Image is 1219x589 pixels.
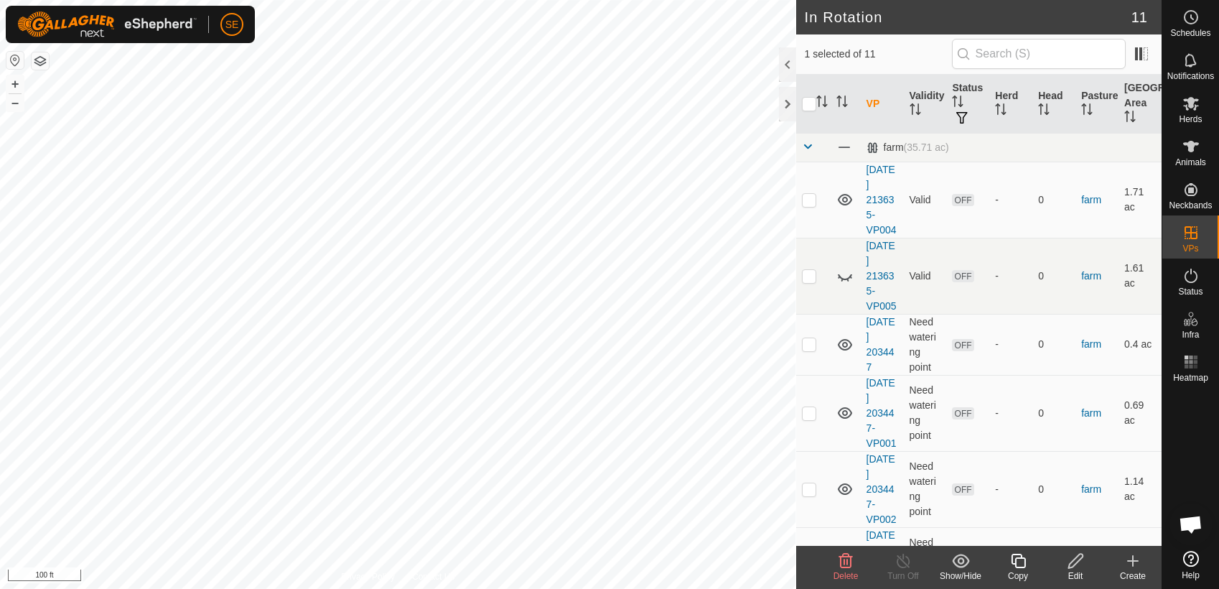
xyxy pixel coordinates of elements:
[1032,75,1075,134] th: Head
[805,9,1131,26] h2: In Rotation
[32,52,49,70] button: Map Layers
[1169,503,1213,546] div: Open chat
[1182,330,1199,339] span: Infra
[1170,29,1210,37] span: Schedules
[952,339,973,351] span: OFF
[6,52,24,69] button: Reset Map
[1162,545,1219,585] a: Help
[1169,201,1212,210] span: Neckbands
[867,164,897,236] a: [DATE] 213635-VP004
[904,75,947,134] th: Validity
[1175,158,1206,167] span: Animals
[952,270,973,282] span: OFF
[1047,570,1104,583] div: Edit
[995,193,1027,208] div: -
[989,75,1032,134] th: Herd
[1032,375,1075,451] td: 0
[995,482,1027,497] div: -
[1179,115,1202,124] span: Herds
[1032,162,1075,238] td: 0
[1032,238,1075,314] td: 0
[1118,375,1162,451] td: 0.69 ac
[1081,407,1101,419] a: farm
[1032,451,1075,527] td: 0
[17,11,197,37] img: Gallagher Logo
[1075,75,1118,134] th: Pasture
[861,75,904,134] th: VP
[932,570,989,583] div: Show/Hide
[412,570,454,583] a: Contact Us
[1167,72,1214,80] span: Notifications
[995,406,1027,421] div: -
[1182,244,1198,253] span: VPs
[6,94,24,111] button: –
[952,407,973,419] span: OFF
[1081,194,1101,205] a: farm
[1038,106,1050,117] p-sorticon: Activate to sort
[836,98,848,109] p-sorticon: Activate to sort
[952,194,973,206] span: OFF
[867,240,897,312] a: [DATE] 213635-VP005
[1131,6,1147,28] span: 11
[805,47,952,62] span: 1 selected of 11
[1104,570,1162,583] div: Create
[1081,106,1093,117] p-sorticon: Activate to sort
[867,377,897,449] a: [DATE] 203447-VP001
[1118,451,1162,527] td: 1.14 ac
[904,451,947,527] td: Need watering point
[904,238,947,314] td: Valid
[946,75,989,134] th: Status
[952,39,1126,69] input: Search (S)
[1081,338,1101,350] a: farm
[1124,113,1136,124] p-sorticon: Activate to sort
[1118,75,1162,134] th: [GEOGRAPHIC_DATA] Area
[225,17,239,32] span: SE
[952,98,963,109] p-sorticon: Activate to sort
[867,453,897,525] a: [DATE] 203447-VP002
[995,337,1027,352] div: -
[874,570,932,583] div: Turn Off
[341,570,395,583] a: Privacy Policy
[904,162,947,238] td: Valid
[952,483,973,496] span: OFF
[1118,238,1162,314] td: 1.61 ac
[867,142,949,154] div: farm
[989,570,1047,583] div: Copy
[1173,374,1208,382] span: Heatmap
[1081,483,1101,495] a: farm
[1182,571,1200,580] span: Help
[6,75,24,93] button: +
[1081,270,1101,282] a: farm
[867,316,895,373] a: [DATE] 203447
[995,269,1027,284] div: -
[1178,287,1202,296] span: Status
[1032,314,1075,375] td: 0
[833,571,859,581] span: Delete
[910,106,921,117] p-sorticon: Activate to sort
[1118,314,1162,375] td: 0.4 ac
[1118,162,1162,238] td: 1.71 ac
[904,314,947,375] td: Need watering point
[904,375,947,451] td: Need watering point
[816,98,828,109] p-sorticon: Activate to sort
[904,142,949,153] span: (35.71 ac)
[995,106,1007,117] p-sorticon: Activate to sort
